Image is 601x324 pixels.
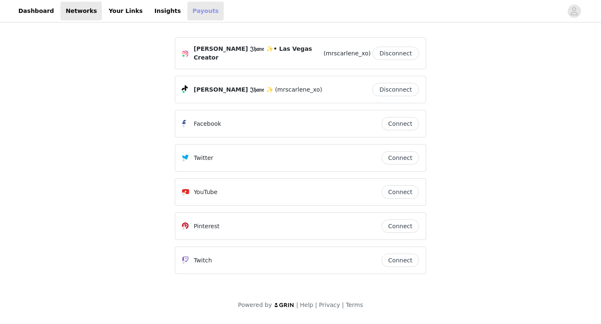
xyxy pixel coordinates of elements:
[194,45,322,62] span: [PERSON_NAME] 𝔍𝔥𝔞𝔫𝔢 ✨• Las Vegas Creator
[323,49,371,58] span: (mrscarlene_xo)
[104,2,148,20] a: Your Links
[194,256,212,265] p: Twitch
[194,188,217,197] p: YouTube
[372,83,419,96] button: Disconnect
[13,2,59,20] a: Dashboard
[342,302,344,308] span: |
[194,222,220,231] p: Pinterest
[296,302,298,308] span: |
[194,120,221,128] p: Facebook
[275,85,322,94] span: (mrscarlene_xo)
[381,219,419,233] button: Connect
[194,85,273,94] span: [PERSON_NAME] 𝔍𝔥𝔞𝔫𝔢 ✨
[300,302,313,308] a: Help
[372,47,419,60] button: Disconnect
[274,302,295,308] img: logo
[381,254,419,267] button: Connect
[381,185,419,199] button: Connect
[346,302,363,308] a: Terms
[570,5,578,18] div: avatar
[381,151,419,164] button: Connect
[315,302,317,308] span: |
[194,154,213,162] p: Twitter
[182,50,189,57] img: Instagram Icon
[149,2,186,20] a: Insights
[187,2,224,20] a: Payouts
[61,2,102,20] a: Networks
[381,117,419,130] button: Connect
[319,302,340,308] a: Privacy
[238,302,272,308] span: Powered by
